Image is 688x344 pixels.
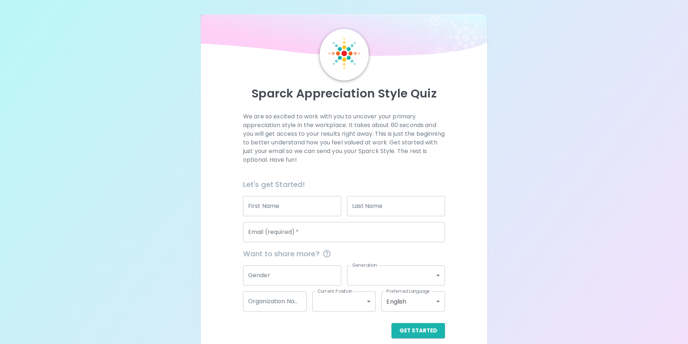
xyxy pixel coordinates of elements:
label: Preferred Language [386,288,430,294]
span: Want to share more? [243,248,445,260]
p: We are so excited to work with you to uncover your primary appreciation style in the workplace. I... [243,112,445,164]
img: wave [201,14,488,60]
button: Get Started [391,323,445,338]
label: Generation [352,262,377,268]
p: Sparck Appreciation Style Quiz [209,86,479,101]
label: Current Position [317,288,352,294]
img: Sparck Logo [328,38,360,69]
h6: Let's get Started! [243,179,445,190]
div: English [381,291,445,312]
svg: This information is completely confidential and only used for aggregated appreciation studies at ... [323,249,331,258]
